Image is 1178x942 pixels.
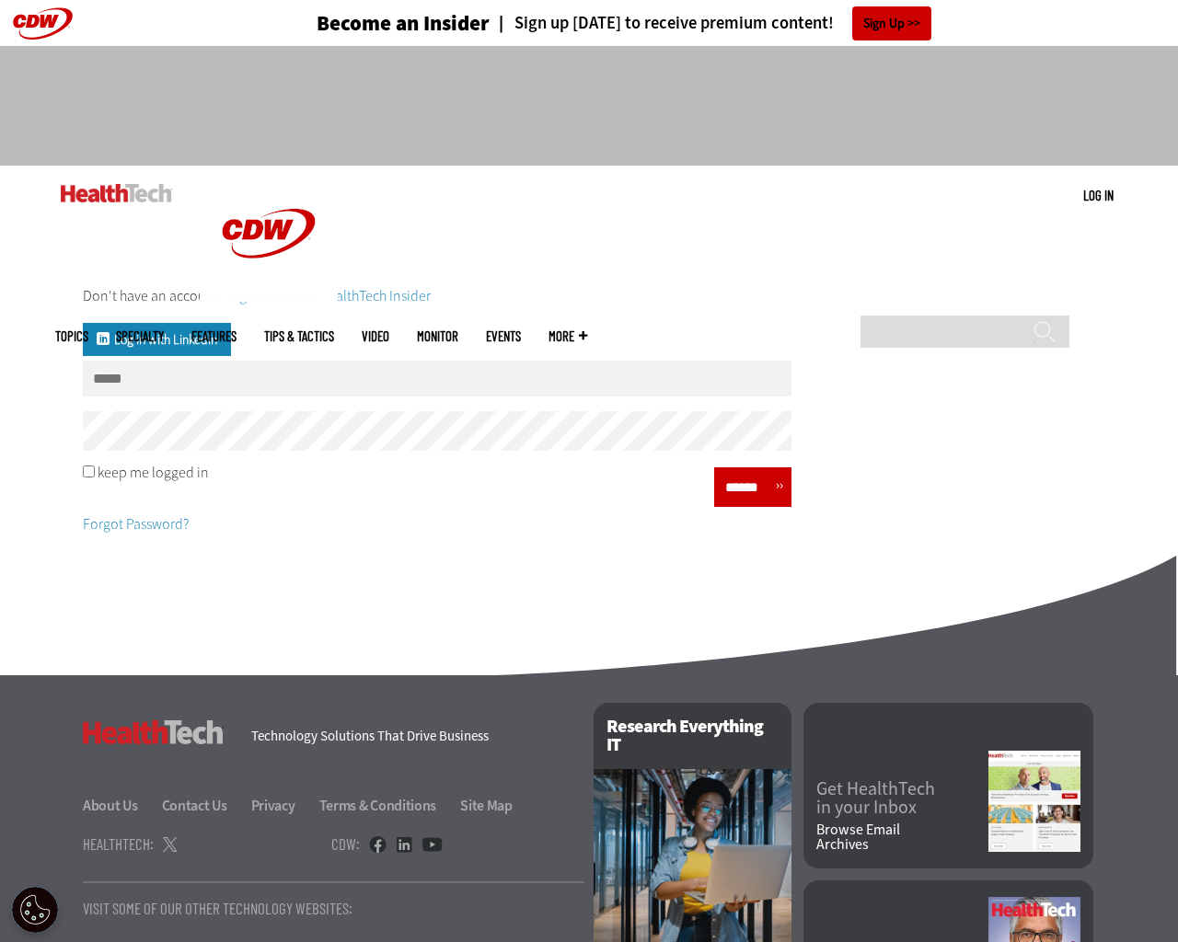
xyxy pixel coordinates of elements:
[362,329,389,343] a: Video
[594,703,791,769] h2: Research Everything IT
[988,751,1080,852] img: newsletter screenshot
[254,64,924,147] iframe: advertisement
[264,329,334,343] a: Tips & Tactics
[116,329,164,343] span: Specialty
[55,329,88,343] span: Topics
[460,796,513,815] a: Site Map
[162,796,248,815] a: Contact Us
[549,329,587,343] span: More
[486,329,521,343] a: Events
[417,329,458,343] a: MonITor
[317,13,490,34] h3: Become an Insider
[1083,186,1114,205] div: User menu
[1083,187,1114,203] a: Log in
[200,166,338,302] img: Home
[816,822,988,852] a: Browse EmailArchives
[251,796,317,815] a: Privacy
[319,796,458,815] a: Terms & Conditions
[248,13,490,34] a: Become an Insider
[191,329,237,343] a: Features
[490,15,834,32] a: Sign up [DATE] to receive premium content!
[331,836,360,852] h4: CDW:
[61,184,172,202] img: Home
[200,287,338,306] a: CDW
[83,720,224,744] h3: HealthTech
[816,780,988,817] a: Get HealthTechin your Inbox
[12,887,58,933] div: Cookie Settings
[83,836,154,852] h4: HealthTech:
[12,887,58,933] button: Open Preferences
[83,901,584,916] p: Visit Some Of Our Other Technology Websites:
[83,514,189,534] a: Forgot Password?
[83,796,159,815] a: About Us
[852,6,931,40] a: Sign Up
[251,729,571,743] h4: Technology Solutions That Drive Business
